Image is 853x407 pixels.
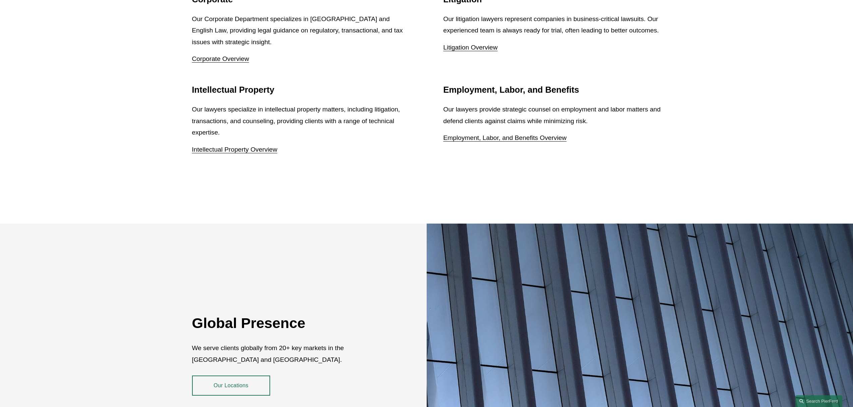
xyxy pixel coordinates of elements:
p: Our Corporate Department specializes in [GEOGRAPHIC_DATA] and English Law, providing legal guidan... [192,13,410,48]
h2: Employment, Labor, and Benefits [443,85,661,95]
a: Litigation Overview [443,44,498,51]
a: Corporate Overview [192,55,249,62]
h2: Intellectual Property [192,85,410,95]
p: We serve clients globally from 20+ key markets in the [GEOGRAPHIC_DATA] and [GEOGRAPHIC_DATA]. [192,342,387,365]
a: Employment, Labor, and Benefits Overview [443,134,567,141]
p: Our litigation lawyers represent companies in business-critical lawsuits. Our experienced team is... [443,13,661,36]
p: Our lawyers provide strategic counsel on employment and labor matters and defend clients against ... [443,104,661,127]
a: Our Locations [192,376,270,396]
a: Search this site [795,395,842,407]
p: Our lawyers specialize in intellectual property matters, including litigation, transactions, and ... [192,104,410,139]
a: Intellectual Property Overview [192,146,278,153]
h2: Global Presence [192,314,387,332]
